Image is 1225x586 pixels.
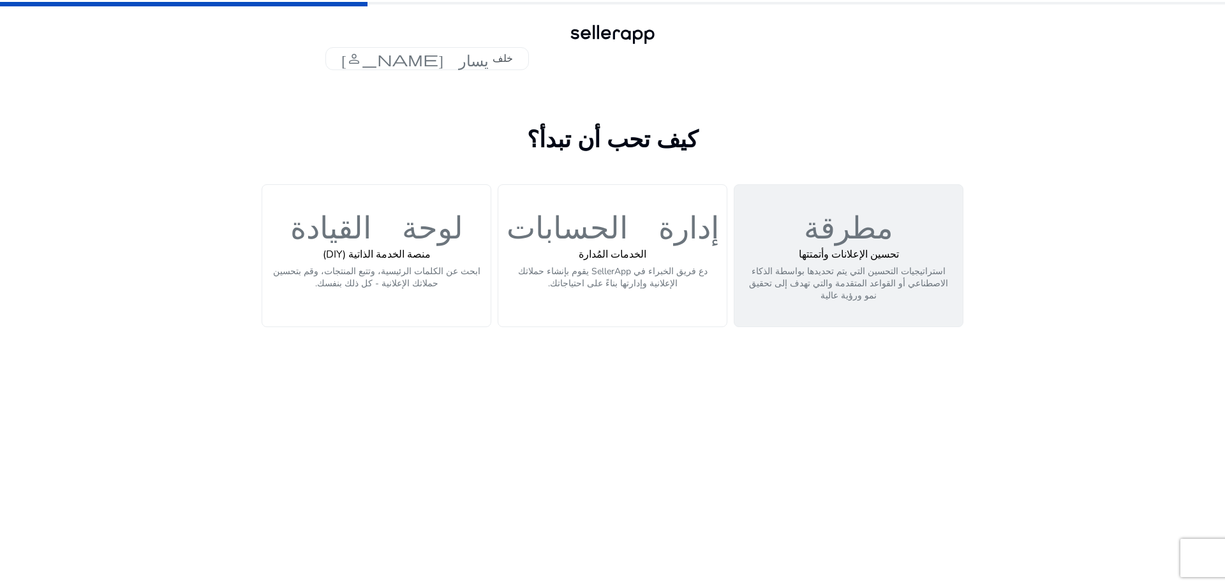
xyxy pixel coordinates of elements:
font: ابحث عن الكلمات الرئيسية، وتتبع المنتجات، وقم بتحسين حملاتك الإعلانية - كل ذلك بنفسك. [273,265,480,289]
font: الخدمات المُدارة [579,247,646,261]
font: تحسين الإعلانات وأتمتتها [799,247,899,261]
font: [PERSON_NAME] يسار [341,50,489,68]
button: [PERSON_NAME] يسارخلف [325,47,529,70]
font: لوحة القيادة [290,205,463,242]
button: إدارة الحساباتالخدمات المُدارةدع فريق الخبراء في SellerApp يقوم بإنشاء حملاتك الإعلانية وإدارتها ... [498,184,727,327]
font: إدارة الحسابات [507,205,719,242]
button: مطرقةتحسين الإعلانات وأتمتتهااستراتيجيات التحسين التي يتم تحديدها بواسطة الذكاء الاصطناعي أو القو... [734,184,963,327]
font: مطرقة [804,205,893,242]
font: خلف [493,52,513,66]
font: كيف تحب أن تبدأ؟ [527,124,698,156]
font: استراتيجيات التحسين التي يتم تحديدها بواسطة الذكاء الاصطناعي أو القواعد المتقدمة والتي تهدف إلى ت... [749,265,948,302]
button: لوحة القيادةمنصة الخدمة الذاتية (DIY)ابحث عن الكلمات الرئيسية، وتتبع المنتجات، وقم بتحسين حملاتك ... [262,184,491,327]
font: دع فريق الخبراء في SellerApp يقوم بإنشاء حملاتك الإعلانية وإدارتها بناءً على احتياجاتك. [518,265,708,289]
font: منصة الخدمة الذاتية (DIY) [323,247,431,261]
